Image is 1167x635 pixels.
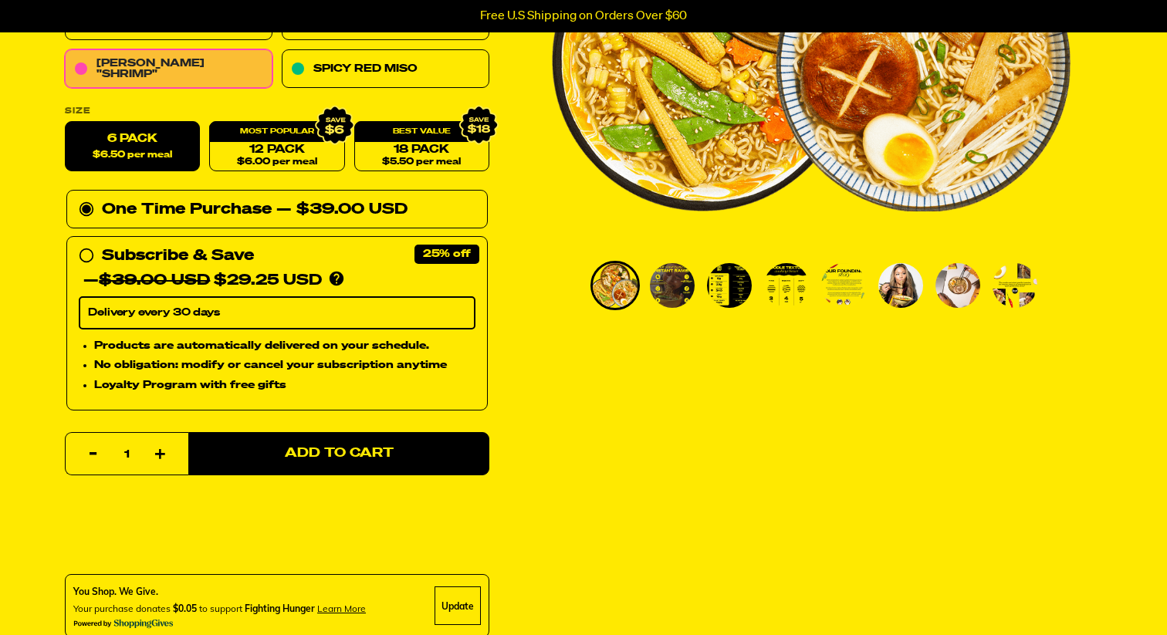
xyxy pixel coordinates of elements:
div: PDP main carousel thumbnails [552,261,1071,310]
span: $6.50 per meal [93,150,172,160]
a: 18 Pack$5.50 per meal [354,122,489,172]
span: $6.00 per meal [237,157,317,167]
div: — $39.00 USD [276,198,408,222]
a: 12 Pack$6.00 per meal [209,122,344,172]
img: Powered By ShoppingGives [73,619,174,629]
li: Go to slide 4 [762,261,811,310]
div: One Time Purchase [79,198,475,222]
li: Go to slide 1 [590,261,640,310]
img: Variety Vol. 2 [593,263,638,308]
img: Variety Vol. 2 [935,263,980,308]
span: Learn more about donating [317,603,366,614]
li: Go to slide 6 [876,261,925,310]
select: Subscribe & Save —$39.00 USD$29.25 USD Products are automatically delivered on your schedule. No ... [79,297,475,329]
span: Add to Cart [285,448,394,461]
li: Go to slide 7 [933,261,983,310]
li: Go to slide 5 [819,261,868,310]
span: $5.50 per meal [382,157,461,167]
img: Variety Vol. 2 [650,263,695,308]
a: [PERSON_NAME] "Shrimp" [65,50,272,89]
a: Spicy Red Miso [282,50,489,89]
img: Variety Vol. 2 [821,263,866,308]
span: Fighting Hunger [245,603,315,614]
li: Go to slide 3 [705,261,754,310]
p: Free U.S Shipping on Orders Over $60 [480,9,687,23]
img: Variety Vol. 2 [707,263,752,308]
li: Go to slide 2 [648,261,697,310]
span: Your purchase donates [73,603,171,614]
li: Products are automatically delivered on your schedule. [94,337,475,354]
img: Variety Vol. 2 [993,263,1037,308]
div: — $29.25 USD [83,269,322,293]
img: Variety Vol. 2 [878,263,923,308]
div: You Shop. We Give. [73,585,366,599]
span: $0.05 [173,603,197,614]
button: Add to Cart [188,432,489,475]
div: Subscribe & Save [102,244,254,269]
li: No obligation: modify or cancel your subscription anytime [94,357,475,374]
li: Loyalty Program with free gifts [94,377,475,394]
div: Update Cause Button [435,586,481,625]
label: Size [65,107,489,116]
img: Variety Vol. 2 [764,263,809,308]
del: $39.00 USD [99,273,210,289]
label: 6 Pack [65,122,200,172]
input: quantity [75,433,179,476]
li: Go to slide 8 [990,261,1040,310]
span: to support [199,603,242,614]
